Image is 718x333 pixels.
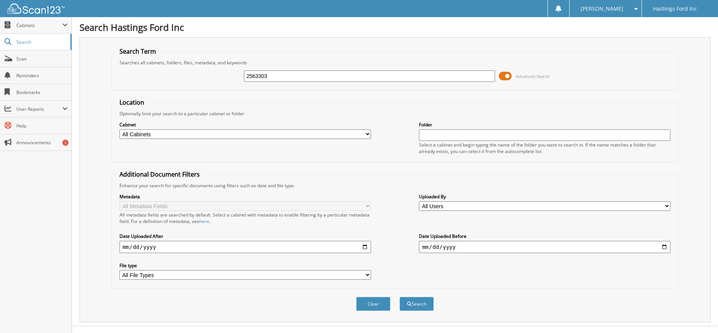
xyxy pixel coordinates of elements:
img: scan123-logo-white.svg [8,3,65,14]
span: Cabinets [16,22,62,29]
div: Optionally limit your search to a particular cabinet or folder [116,110,674,117]
button: Search [400,297,434,311]
legend: Additional Document Filters [116,170,204,178]
input: start [119,241,371,253]
span: Search [16,39,67,45]
span: [PERSON_NAME] [581,6,623,11]
div: Select a cabinet and begin typing the name of the folder you want to search in. If the name match... [419,142,670,155]
span: User Reports [16,106,62,112]
label: File type [119,262,371,269]
label: Uploaded By [419,193,670,200]
a: here [199,218,209,225]
legend: Search Term [116,47,160,56]
span: Advanced Search [516,73,550,79]
div: All metadata fields are searched by default. Select a cabinet with metadata to enable filtering b... [119,212,371,225]
label: Date Uploaded Before [419,233,670,239]
span: Announcements [16,139,68,146]
iframe: Chat Widget [680,296,718,333]
span: Help [16,123,68,129]
div: Searches all cabinets, folders, files, metadata, and keywords [116,59,674,66]
label: Date Uploaded After [119,233,371,239]
span: Hastings Ford Inc [653,6,697,11]
div: 2 [62,140,68,146]
legend: Location [116,98,148,107]
span: Reminders [16,72,68,79]
span: Scan [16,56,68,62]
label: Metadata [119,193,371,200]
div: Enhance your search for specific documents using filters such as date and file type. [116,182,674,189]
label: Cabinet [119,121,371,128]
input: end [419,241,670,253]
h1: Search Hastings Ford Inc [80,21,710,33]
label: Folder [419,121,670,128]
span: Bookmarks [16,89,68,96]
button: Clear [356,297,390,311]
